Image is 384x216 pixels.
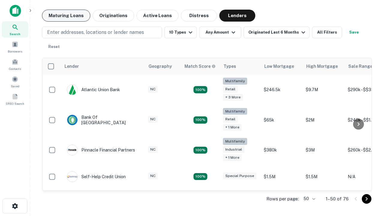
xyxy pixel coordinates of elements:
p: Enter addresses, locations or lender names [47,29,144,36]
span: SREO Search [6,101,24,106]
div: Matching Properties: 11, hasApolloMatch: undefined [193,173,207,180]
span: Contacts [9,66,21,71]
div: NC [148,86,158,93]
div: Matching Properties: 14, hasApolloMatch: undefined [193,147,207,154]
div: Low Mortgage [264,63,294,70]
a: Saved [2,73,28,90]
img: picture [67,115,77,125]
th: Geography [145,58,181,75]
div: Multifamily [223,108,247,115]
p: Rows per page: [266,195,299,202]
div: Geography [148,63,172,70]
th: Lender [61,58,145,75]
td: $380k [261,135,303,165]
div: Matching Properties: 17, hasApolloMatch: undefined [193,116,207,124]
div: High Mortgage [306,63,338,70]
div: 50 [301,194,316,203]
td: $246.5k [261,75,303,105]
a: Search [2,21,28,37]
div: Multifamily [223,78,247,85]
h6: Match Score [184,63,214,70]
div: NC [148,146,158,153]
div: Pinnacle Financial Partners [67,145,135,155]
div: NC [148,116,158,123]
div: + 1 more [223,154,242,161]
p: 1–50 of 76 [326,195,349,202]
button: Reset [44,41,64,53]
td: $9.7M [303,75,345,105]
div: Bank Of [GEOGRAPHIC_DATA] [67,115,139,125]
div: NC [148,172,158,179]
div: Originated Last 6 Months [248,29,307,36]
div: + 1 more [223,124,242,131]
th: Capitalize uses an advanced AI algorithm to match your search with the best lender. The match sco... [181,58,220,75]
div: Capitalize uses an advanced AI algorithm to match your search with the best lender. The match sco... [184,63,216,70]
a: Contacts [2,56,28,72]
button: Maturing Loans [42,10,90,22]
button: 10 Types [164,26,197,38]
img: picture [67,172,77,182]
button: Originated Last 6 Months [244,26,310,38]
div: Matching Properties: 10, hasApolloMatch: undefined [193,86,207,93]
td: $65k [261,105,303,135]
div: Atlantic Union Bank [67,84,120,95]
th: Types [220,58,261,75]
div: Special Purpose [223,172,256,179]
div: Multifamily [223,138,247,145]
div: Retail [223,86,238,93]
th: Low Mortgage [261,58,303,75]
div: Self-help Credit Union [67,171,126,182]
button: All Filters [312,26,342,38]
div: Industrial [223,146,244,153]
th: High Mortgage [303,58,345,75]
a: Borrowers [2,39,28,55]
img: picture [67,85,77,95]
div: Lender [64,63,79,70]
td: $1.5M [303,165,345,188]
div: Retail [223,116,238,123]
span: Search [10,31,20,36]
button: Lenders [219,10,255,22]
div: + 3 more [223,94,243,101]
img: picture [67,145,77,155]
button: Save your search to get updates of matches that match your search criteria. [344,26,364,38]
button: Distress [181,10,217,22]
button: Originations [93,10,134,22]
span: Saved [11,84,19,88]
img: capitalize-icon.png [10,5,21,17]
div: Types [223,63,236,70]
iframe: Chat Widget [354,149,384,178]
button: Enter addresses, locations or lender names [42,26,162,38]
button: Any Amount [199,26,241,38]
button: Go to next page [362,194,371,204]
td: $2M [303,105,345,135]
td: $1.5M [261,165,303,188]
td: $3M [303,135,345,165]
span: Borrowers [8,49,22,54]
div: Sale Range [348,63,373,70]
button: Active Loans [136,10,178,22]
a: SREO Search [2,91,28,107]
